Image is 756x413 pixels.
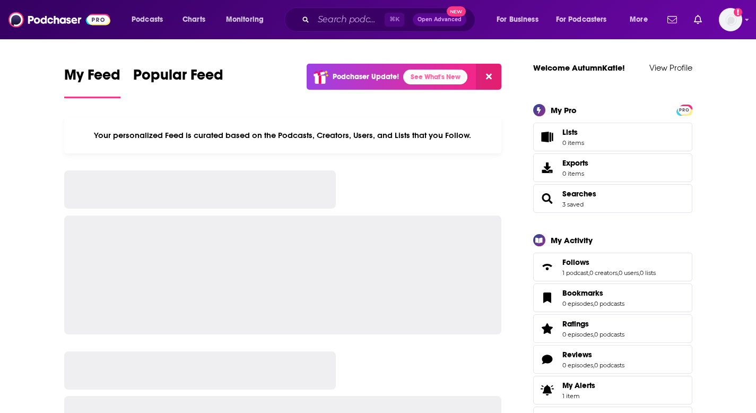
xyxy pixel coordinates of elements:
[562,362,593,369] a: 0 episodes
[183,12,205,27] span: Charts
[649,63,692,73] a: View Profile
[8,10,110,30] img: Podchaser - Follow, Share and Rate Podcasts
[593,300,594,307] span: ,
[594,331,624,338] a: 0 podcasts
[533,345,692,374] span: Reviews
[622,11,661,28] button: open menu
[619,269,639,277] a: 0 users
[562,127,578,137] span: Lists
[562,381,595,390] span: My Alerts
[551,235,593,245] div: My Activity
[537,160,558,175] span: Exports
[537,191,558,206] a: Searches
[678,106,691,114] span: PRO
[630,12,648,27] span: More
[489,11,552,28] button: open menu
[64,66,120,90] span: My Feed
[403,70,467,84] a: See What's New
[537,260,558,274] a: Follows
[562,269,588,277] a: 1 podcast
[734,8,742,16] svg: Add a profile image
[537,383,558,398] span: My Alerts
[593,362,594,369] span: ,
[562,158,588,168] span: Exports
[562,300,593,307] a: 0 episodes
[533,314,692,343] span: Ratings
[719,8,742,31] span: Logged in as AutumnKatie
[333,72,399,81] p: Podchaser Update!
[588,269,589,277] span: ,
[562,350,592,359] span: Reviews
[562,350,624,359] a: Reviews
[594,300,624,307] a: 0 podcasts
[562,127,584,137] span: Lists
[133,66,223,98] a: Popular Feed
[537,321,558,336] a: Ratings
[537,352,558,367] a: Reviews
[64,66,120,98] a: My Feed
[132,12,163,27] span: Podcasts
[413,13,466,26] button: Open AdvancedNew
[678,105,691,113] a: PRO
[533,63,625,73] a: Welcome AutumnKatie!
[133,66,223,90] span: Popular Feed
[533,153,692,182] a: Exports
[690,11,706,29] a: Show notifications dropdown
[593,331,594,338] span: ,
[533,376,692,405] a: My Alerts
[562,319,589,329] span: Ratings
[385,13,404,27] span: ⌘ K
[447,6,466,16] span: New
[226,12,264,27] span: Monitoring
[537,130,558,144] span: Lists
[562,319,624,329] a: Ratings
[549,11,622,28] button: open menu
[537,290,558,305] a: Bookmarks
[594,362,624,369] a: 0 podcasts
[618,269,619,277] span: ,
[551,105,577,115] div: My Pro
[562,189,596,199] a: Searches
[719,8,742,31] button: Show profile menu
[124,11,177,28] button: open menu
[176,11,212,28] a: Charts
[589,269,618,277] a: 0 creators
[294,7,485,32] div: Search podcasts, credits, & more...
[562,139,584,147] span: 0 items
[640,269,656,277] a: 0 lists
[533,123,692,151] a: Lists
[219,11,277,28] button: open menu
[639,269,640,277] span: ,
[663,11,681,29] a: Show notifications dropdown
[719,8,742,31] img: User Profile
[533,283,692,312] span: Bookmarks
[533,184,692,213] span: Searches
[562,288,624,298] a: Bookmarks
[562,288,603,298] span: Bookmarks
[556,12,607,27] span: For Podcasters
[562,392,595,400] span: 1 item
[314,11,385,28] input: Search podcasts, credits, & more...
[562,257,656,267] a: Follows
[533,253,692,281] span: Follows
[562,331,593,338] a: 0 episodes
[562,257,589,267] span: Follows
[418,17,462,22] span: Open Advanced
[562,201,584,208] a: 3 saved
[64,117,502,153] div: Your personalized Feed is curated based on the Podcasts, Creators, Users, and Lists that you Follow.
[497,12,538,27] span: For Business
[562,170,588,177] span: 0 items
